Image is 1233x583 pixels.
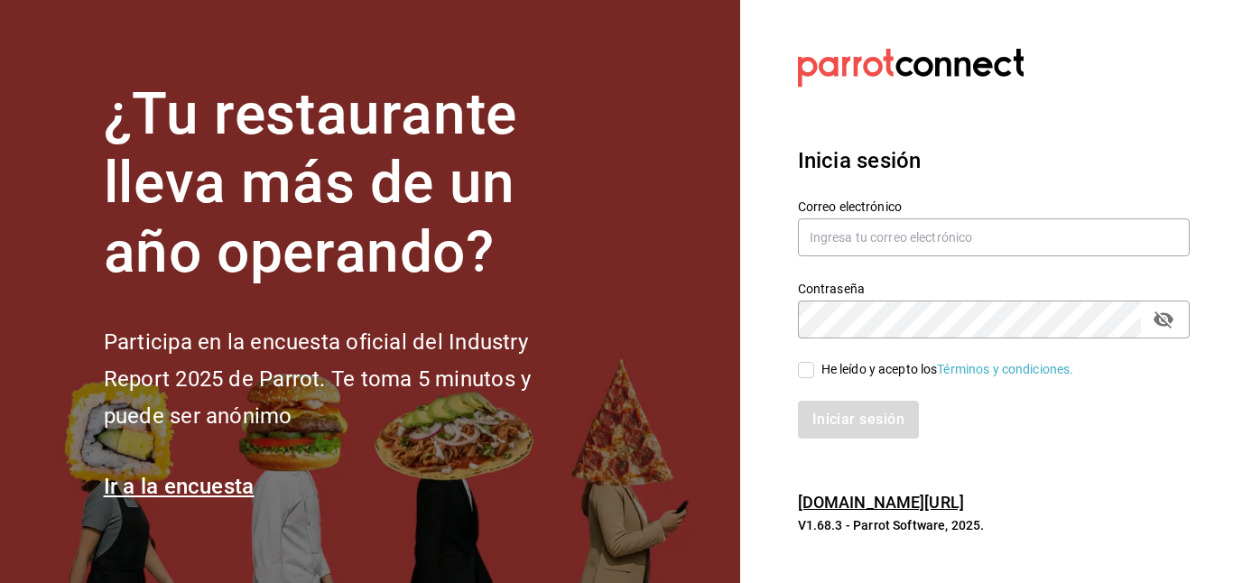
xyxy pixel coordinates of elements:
label: Correo electrónico [798,199,1190,212]
h3: Inicia sesión [798,144,1190,177]
a: Ir a la encuesta [104,474,255,499]
h2: Participa en la encuesta oficial del Industry Report 2025 de Parrot. Te toma 5 minutos y puede se... [104,324,591,434]
h1: ¿Tu restaurante lleva más de un año operando? [104,80,591,288]
label: Contraseña [798,282,1190,294]
a: [DOMAIN_NAME][URL] [798,493,964,512]
p: V1.68.3 - Parrot Software, 2025. [798,516,1190,534]
button: passwordField [1148,304,1179,335]
input: Ingresa tu correo electrónico [798,218,1190,256]
a: Términos y condiciones. [937,362,1073,376]
div: He leído y acepto los [821,360,1074,379]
